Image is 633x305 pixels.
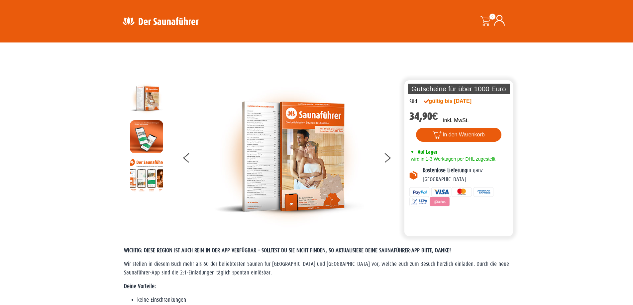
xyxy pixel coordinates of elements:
[432,110,438,122] span: €
[423,167,467,174] b: Kostenlose Lieferung
[137,296,509,304] li: keine Einschränkungen
[408,84,510,94] p: Gutscheine für über 1000 Euro
[409,110,438,122] bdi: 34,90
[416,128,501,142] button: In den Warenkorb
[423,166,508,184] p: in ganz [GEOGRAPHIC_DATA]
[409,156,495,162] span: wird in 1-3 Werktagen per DHL zugestellt
[409,97,417,106] div: Süd
[214,82,364,231] img: der-saunafuehrer-2025-sued
[130,158,163,191] img: Anleitung7tn
[130,120,163,153] img: MOCKUP-iPhone_regional
[489,14,495,20] span: 0
[424,97,486,105] div: gültig bis [DATE]
[124,283,156,289] strong: Deine Vorteile:
[443,116,469,124] p: inkl. MwSt.
[418,149,438,155] span: Auf Lager
[124,261,509,276] span: Wir stellen in diesem Buch mehr als 60 der beliebtesten Saunen für [GEOGRAPHIC_DATA] und [GEOGRAP...
[124,247,451,254] span: WICHTIG: DIESE REGION IST AUCH REIN IN DER APP VERFÜGBAR – SOLLTEST DU SIE NICHT FINDEN, SO AKTUA...
[130,82,163,115] img: der-saunafuehrer-2025-sued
